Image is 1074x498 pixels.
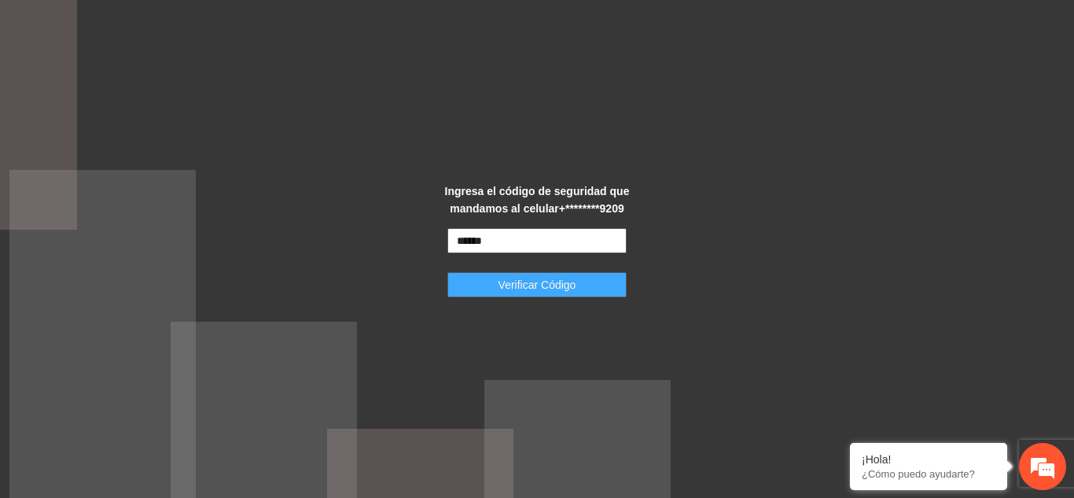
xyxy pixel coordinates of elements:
[258,8,296,46] div: Minimizar ventana de chat en vivo
[447,272,627,297] button: Verificar Código
[862,453,995,466] div: ¡Hola!
[91,160,217,319] span: Estamos en línea.
[862,468,995,480] p: ¿Cómo puedo ayudarte?
[82,80,264,101] div: Chatee con nosotros ahora
[498,276,576,293] span: Verificar Código
[445,185,630,215] strong: Ingresa el código de seguridad que mandamos al celular +********9209
[8,331,300,386] textarea: Escriba su mensaje y pulse “Intro”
